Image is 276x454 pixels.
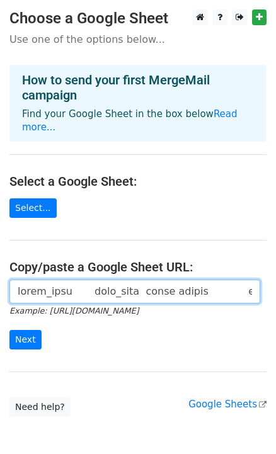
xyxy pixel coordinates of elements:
h4: How to send your first MergeMail campaign [22,72,254,103]
h3: Choose a Google Sheet [9,9,267,28]
p: Find your Google Sheet in the box below [22,108,254,134]
a: Select... [9,198,57,218]
small: Example: [URL][DOMAIN_NAME] [9,306,139,315]
h4: Select a Google Sheet: [9,174,267,189]
iframe: Chat Widget [213,394,276,454]
h4: Copy/paste a Google Sheet URL: [9,259,267,275]
a: Read more... [22,108,238,133]
a: Google Sheets [188,399,267,410]
a: Need help? [9,397,71,417]
p: Use one of the options below... [9,33,267,46]
input: Next [9,330,42,349]
input: Paste your Google Sheet URL here [9,280,260,304]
